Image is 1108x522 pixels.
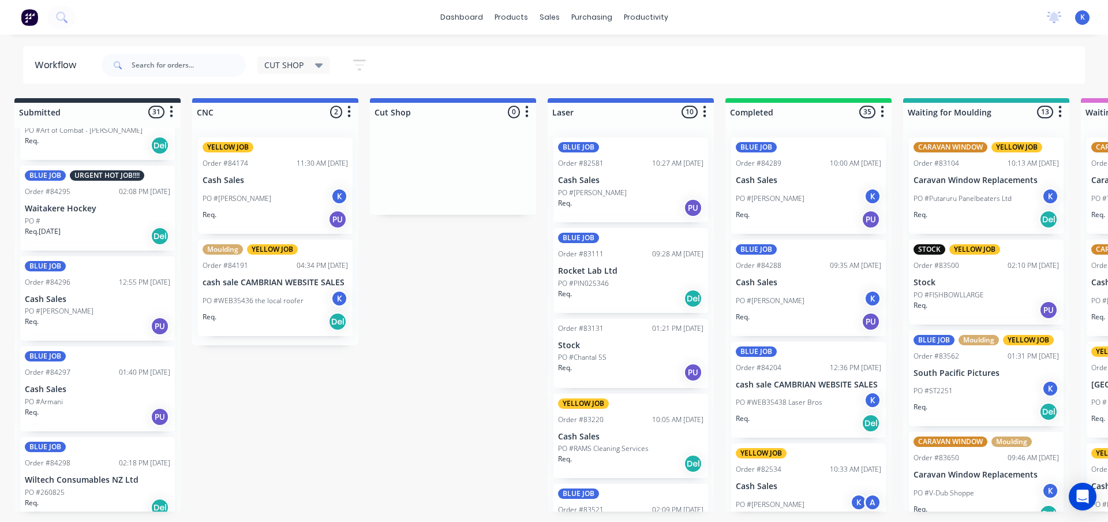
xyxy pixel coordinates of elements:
[151,317,169,335] div: PU
[558,176,703,185] p: Cash Sales
[1008,158,1059,169] div: 10:13 AM [DATE]
[949,244,1000,255] div: YELLOW JOB
[1042,188,1059,205] div: K
[119,187,170,197] div: 02:08 PM [DATE]
[862,414,880,432] div: Del
[652,323,703,334] div: 01:21 PM [DATE]
[25,498,39,508] p: Req.
[914,453,959,463] div: Order #83650
[25,170,66,181] div: BLUE JOB
[119,277,170,288] div: 12:55 PM [DATE]
[830,158,881,169] div: 10:00 AM [DATE]
[119,367,170,378] div: 01:40 PM [DATE]
[652,249,703,259] div: 09:28 AM [DATE]
[1091,397,1107,408] p: PO #
[736,397,822,408] p: PO #WEB35438 Laser Bros
[736,193,804,204] p: PO #[PERSON_NAME]
[684,199,702,217] div: PU
[736,413,750,424] p: Req.
[489,9,534,26] div: products
[25,226,61,237] p: Req. [DATE]
[914,488,974,498] p: PO #V-Dub Shoppe
[558,489,599,499] div: BLUE JOB
[25,397,63,407] p: PO #Armani
[1008,351,1059,361] div: 01:31 PM [DATE]
[862,210,880,229] div: PU
[558,415,604,425] div: Order #83220
[652,158,703,169] div: 10:27 AM [DATE]
[25,277,70,288] div: Order #84296
[25,316,39,327] p: Req.
[132,54,246,77] input: Search for orders...
[25,458,70,468] div: Order #84298
[25,187,70,197] div: Order #84295
[736,448,787,458] div: YELLOW JOB
[297,260,348,271] div: 04:34 PM [DATE]
[909,330,1064,427] div: BLUE JOBMouldingYELLOW JOBOrder #8356201:31 PM [DATE]South Pacific PicturesPO #ST2251KReq.Del
[736,482,881,491] p: Cash Sales
[736,464,781,475] div: Order #82534
[1080,12,1085,23] span: K
[25,204,170,214] p: Waitakere Hockey
[736,210,750,220] p: Req.
[914,158,959,169] div: Order #83104
[914,142,987,152] div: CARAVAN WINDOW
[1042,380,1059,397] div: K
[850,494,867,511] div: K
[558,363,572,373] p: Req.
[731,342,886,438] div: BLUE JOBOrder #8420412:36 PM [DATE]cash sale CAMBRIAN WEBSITE SALESPO #WEB35438 Laser BrosKReq.Del
[864,391,881,409] div: K
[864,188,881,205] div: K
[198,240,353,336] div: MouldingYELLOW JOBOrder #8419104:34 PM [DATE]cash sale CAMBRIAN WEBSITE SALESPO #WEB35436 the loc...
[558,341,703,351] p: Stock
[914,470,1059,480] p: Caravan Window Replacements
[1039,402,1058,421] div: Del
[618,9,674,26] div: productivity
[566,9,618,26] div: purchasing
[558,158,604,169] div: Order #82581
[25,367,70,378] div: Order #84297
[1091,312,1105,322] p: Req.
[864,494,881,511] div: A
[736,244,777,255] div: BLUE JOB
[914,335,954,345] div: BLUE JOB
[1042,482,1059,499] div: K
[558,289,572,299] p: Req.
[736,296,804,306] p: PO #[PERSON_NAME]
[203,260,248,271] div: Order #84191
[534,9,566,26] div: sales
[736,346,777,357] div: BLUE JOB
[203,244,243,255] div: Moulding
[1069,483,1096,510] div: Open Intercom Messenger
[151,227,169,245] div: Del
[909,240,1064,325] div: STOCKYELLOW JOBOrder #8350002:10 PM [DATE]StockPO #FISHBOWLLARGEReq.PU
[558,505,604,515] div: Order #83521
[914,402,927,412] p: Req.
[25,475,170,485] p: Wiltech Consumables NZ Ltd
[736,499,804,510] p: PO #[PERSON_NAME]
[25,487,65,498] p: PO #260825
[558,249,604,259] div: Order #83111
[25,216,40,226] p: PO #
[151,136,169,155] div: Del
[862,312,880,331] div: PU
[435,9,489,26] a: dashboard
[558,266,703,276] p: Rocket Lab Ltd
[914,504,927,514] p: Req.
[25,294,170,304] p: Cash Sales
[25,125,143,136] p: PO #Art of Combat - [PERSON_NAME]
[264,59,304,71] span: CUT SHOP
[558,454,572,464] p: Req.
[914,437,987,447] div: CARAVAN WINDOW
[558,323,604,334] div: Order #83131
[1008,453,1059,463] div: 09:46 AM [DATE]
[1039,301,1058,319] div: PU
[652,415,703,425] div: 10:05 AM [DATE]
[558,443,649,454] p: PO #RAMS Cleaning Services
[736,260,781,271] div: Order #84288
[736,142,777,152] div: BLUE JOB
[553,394,708,479] div: YELLOW JOBOrder #8322010:05 AM [DATE]Cash SalesPO #RAMS Cleaning ServicesReq.Del
[991,437,1032,447] div: Moulding
[25,407,39,417] p: Req.
[203,312,216,322] p: Req.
